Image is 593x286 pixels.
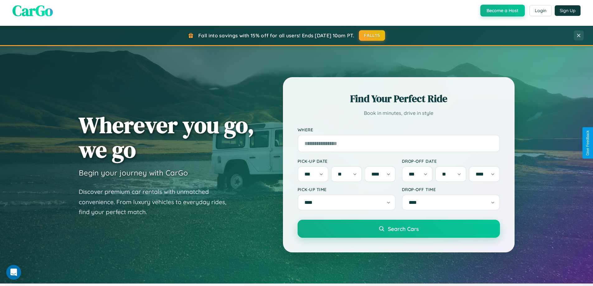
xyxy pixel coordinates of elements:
h3: Begin your journey with CarGo [79,168,188,177]
label: Pick-up Time [298,187,396,192]
button: Search Cars [298,220,500,238]
h1: Wherever you go, we go [79,113,254,162]
label: Drop-off Date [402,158,500,164]
iframe: Intercom live chat [6,265,21,280]
label: Pick-up Date [298,158,396,164]
span: Search Cars [388,225,419,232]
h2: Find Your Perfect Ride [298,92,500,105]
button: Become a Host [480,5,525,16]
label: Drop-off Time [402,187,500,192]
p: Discover premium car rentals with unmatched convenience. From luxury vehicles to everyday rides, ... [79,187,234,217]
label: Where [298,127,500,132]
button: Sign Up [555,5,581,16]
p: Book in minutes, drive in style [298,109,500,118]
div: Give Feedback [586,130,590,156]
button: FALL15 [359,30,385,41]
span: CarGo [12,0,53,21]
button: Login [529,5,552,16]
span: Fall into savings with 15% off for all users! Ends [DATE] 10am PT. [198,32,354,39]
